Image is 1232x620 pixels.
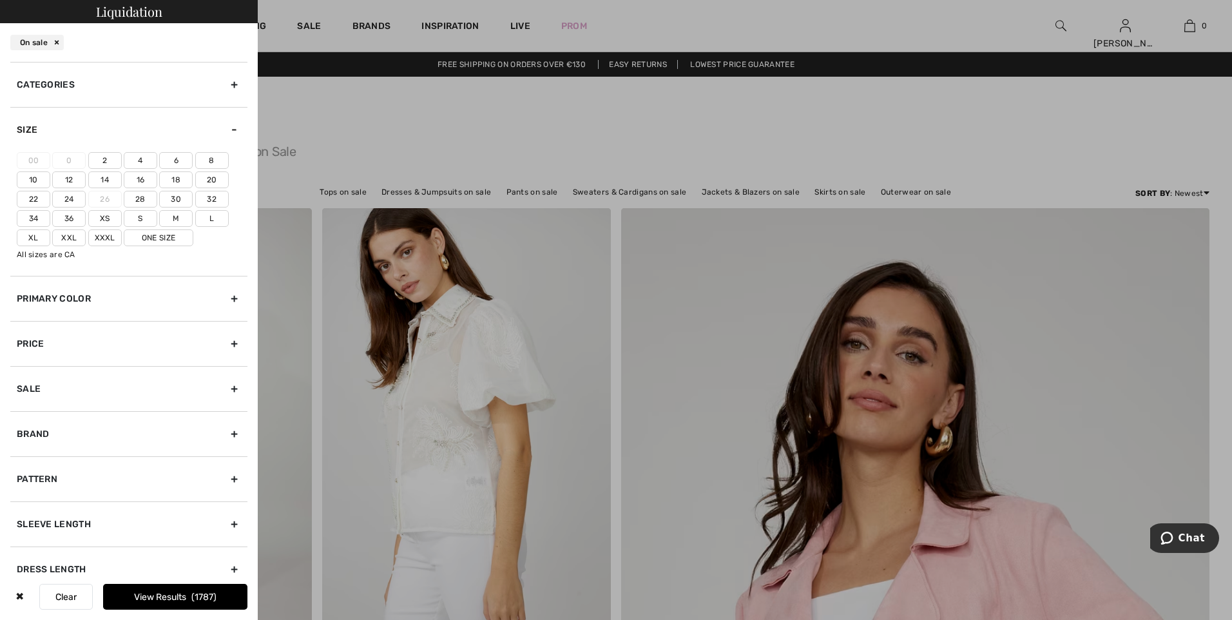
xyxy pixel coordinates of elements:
label: M [159,210,193,227]
div: ✖ [10,584,29,610]
label: 16 [124,171,157,188]
button: Clear [39,584,93,610]
div: Sleeve length [10,501,247,547]
label: 32 [195,191,229,208]
div: Categories [10,62,247,107]
div: Size [10,107,247,152]
label: 10 [17,171,50,188]
label: 18 [159,171,193,188]
label: 4 [124,152,157,169]
div: Pattern [10,456,247,501]
label: 00 [17,152,50,169]
label: One Size [124,229,193,246]
div: All sizes are CA [17,249,247,260]
label: 28 [124,191,157,208]
button: View Results1787 [103,584,247,610]
label: Xxxl [88,229,122,246]
label: Xl [17,229,50,246]
label: 20 [195,171,229,188]
label: 14 [88,171,122,188]
label: 34 [17,210,50,227]
label: Xxl [52,229,86,246]
div: Primary Color [10,276,247,321]
label: 2 [88,152,122,169]
label: 24 [52,191,86,208]
label: Xs [88,210,122,227]
label: L [195,210,229,227]
label: 8 [195,152,229,169]
div: Dress Length [10,547,247,592]
div: On sale [10,35,64,50]
div: Sale [10,366,247,411]
label: 22 [17,191,50,208]
div: Price [10,321,247,366]
label: 0 [52,152,86,169]
label: 30 [159,191,193,208]
label: 12 [52,171,86,188]
span: 1787 [191,592,217,603]
iframe: Opens a widget where you can chat to one of our agents [1150,523,1219,556]
div: Brand [10,411,247,456]
label: 26 [88,191,122,208]
label: S [124,210,157,227]
label: 6 [159,152,193,169]
label: 36 [52,210,86,227]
